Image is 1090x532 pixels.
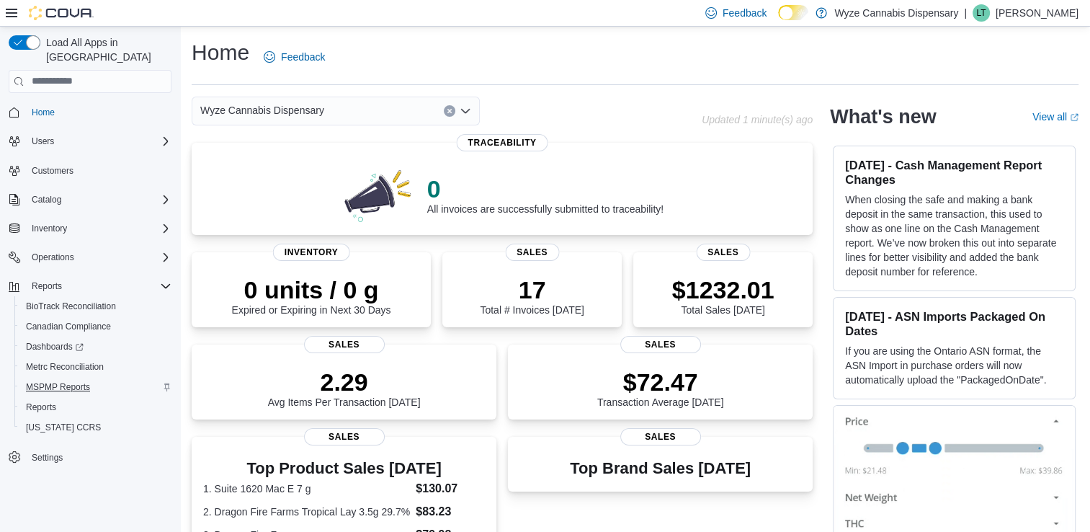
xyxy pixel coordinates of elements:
p: 2.29 [268,368,421,396]
h3: Top Brand Sales [DATE] [570,460,751,477]
span: Inventory [26,220,171,237]
span: Reports [20,399,171,416]
span: Washington CCRS [20,419,171,436]
a: Dashboards [14,337,177,357]
a: Customers [26,162,79,179]
span: Inventory [273,244,350,261]
a: Reports [20,399,62,416]
dt: 2. Dragon Fire Farms Tropical Lay 3.5g 29.7% [203,505,410,519]
dd: $83.23 [416,503,485,520]
button: BioTrack Reconciliation [14,296,177,316]
a: Settings [26,449,68,466]
span: Catalog [26,191,171,208]
a: [US_STATE] CCRS [20,419,107,436]
button: Users [3,131,177,151]
button: Settings [3,446,177,467]
h3: Top Product Sales [DATE] [203,460,485,477]
span: [US_STATE] CCRS [26,422,101,433]
p: 0 [427,174,664,203]
p: Wyze Cannabis Dispensary [834,4,958,22]
span: Canadian Compliance [26,321,111,332]
p: [PERSON_NAME] [996,4,1078,22]
button: Reports [26,278,68,295]
a: Feedback [258,43,331,71]
dt: 1. Suite 1620 Mac E 7 g [203,482,410,496]
span: Sales [620,336,701,353]
p: Updated 1 minute(s) ago [702,114,813,125]
button: Catalog [3,190,177,210]
div: Expired or Expiring in Next 30 Days [232,275,391,316]
div: Total # Invoices [DATE] [480,275,584,316]
h1: Home [192,38,249,67]
button: Reports [3,276,177,296]
span: Sales [620,428,701,445]
button: Open list of options [460,105,471,117]
span: Catalog [32,194,61,205]
span: Home [32,107,55,118]
h3: [DATE] - Cash Management Report Changes [845,158,1063,187]
h3: [DATE] - ASN Imports Packaged On Dates [845,309,1063,338]
button: Clear input [444,105,455,117]
div: All invoices are successfully submitted to traceability! [427,174,664,215]
button: Users [26,133,60,150]
p: $72.47 [597,368,724,396]
span: Sales [505,244,559,261]
a: Home [26,104,61,121]
button: Customers [3,160,177,181]
span: Users [26,133,171,150]
span: Home [26,103,171,121]
a: Dashboards [20,338,89,355]
p: 0 units / 0 g [232,275,391,304]
a: MSPMP Reports [20,378,96,396]
button: Metrc Reconciliation [14,357,177,377]
button: Catalog [26,191,67,208]
span: Load All Apps in [GEOGRAPHIC_DATA] [40,35,171,64]
span: Operations [26,249,171,266]
button: [US_STATE] CCRS [14,417,177,438]
p: If you are using the Ontario ASN format, the ASN Import in purchase orders will now automatically... [845,344,1063,387]
button: Operations [3,247,177,267]
button: Home [3,102,177,123]
button: Inventory [26,220,73,237]
button: Inventory [3,218,177,239]
a: Metrc Reconciliation [20,358,110,376]
span: Feedback [281,50,325,64]
span: Operations [32,252,74,263]
button: Canadian Compliance [14,316,177,337]
p: $1232.01 [672,275,774,304]
span: Canadian Compliance [20,318,171,335]
span: Wyze Cannabis Dispensary [200,102,324,119]
span: Reports [26,402,56,413]
span: Sales [304,336,385,353]
span: MSPMP Reports [26,381,90,393]
div: Avg Items Per Transaction [DATE] [268,368,421,408]
span: BioTrack Reconciliation [20,298,171,315]
button: Reports [14,397,177,417]
span: LT [976,4,986,22]
svg: External link [1070,113,1078,122]
dd: $130.07 [416,480,485,497]
span: Dashboards [20,338,171,355]
p: 17 [480,275,584,304]
span: Customers [26,161,171,179]
a: View allExternal link [1032,111,1078,123]
span: Dark Mode [778,20,779,21]
span: Sales [696,244,750,261]
span: Dashboards [26,341,84,353]
span: Metrc Reconciliation [26,361,104,373]
span: Sales [304,428,385,445]
span: Traceability [457,134,548,151]
button: MSPMP Reports [14,377,177,397]
span: Feedback [723,6,767,20]
span: Users [32,136,54,147]
span: Reports [32,280,62,292]
a: Canadian Compliance [20,318,117,335]
span: BioTrack Reconciliation [26,301,116,312]
span: Settings [26,448,171,466]
h2: What's new [830,105,936,128]
a: BioTrack Reconciliation [20,298,122,315]
span: Metrc Reconciliation [20,358,171,376]
nav: Complex example [9,96,171,505]
div: Lucas Todd [973,4,990,22]
span: Inventory [32,223,67,234]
